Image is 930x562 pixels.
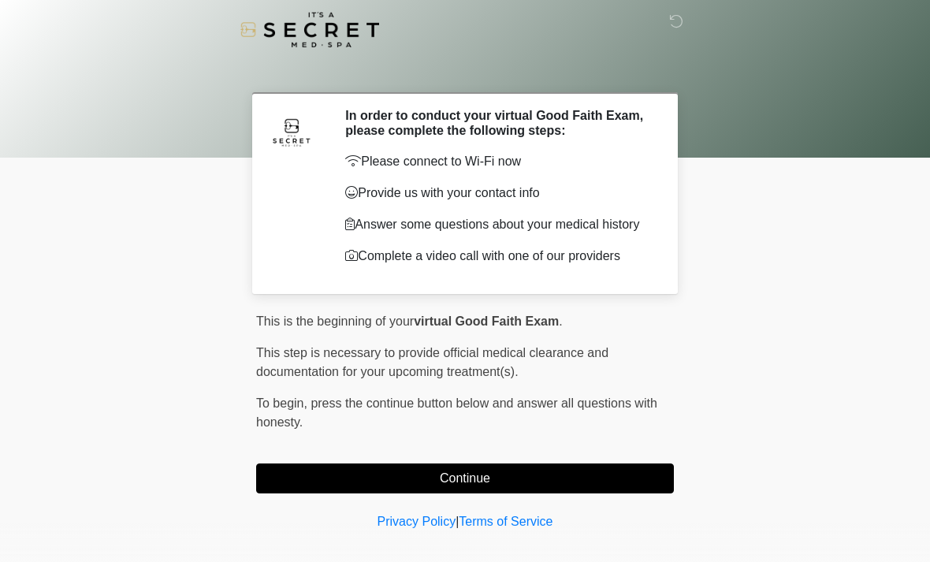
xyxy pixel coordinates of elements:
span: This step is necessary to provide official medical clearance and documentation for your upcoming ... [256,346,608,378]
button: Continue [256,463,674,493]
a: Privacy Policy [378,515,456,528]
img: It's A Secret Med Spa Logo [240,12,379,47]
span: press the continue button below and answer all questions with honesty. [256,396,657,429]
strong: virtual Good Faith Exam [414,314,559,328]
p: Complete a video call with one of our providers [345,247,650,266]
p: Answer some questions about your medical history [345,215,650,234]
img: Agent Avatar [268,108,315,155]
span: To begin, [256,396,311,410]
span: This is the beginning of your [256,314,414,328]
a: | [456,515,459,528]
p: Please connect to Wi-Fi now [345,152,650,171]
h2: In order to conduct your virtual Good Faith Exam, please complete the following steps: [345,108,650,138]
h1: ‎ ‎ [244,57,686,86]
p: Provide us with your contact info [345,184,650,203]
span: . [559,314,562,328]
a: Terms of Service [459,515,552,528]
